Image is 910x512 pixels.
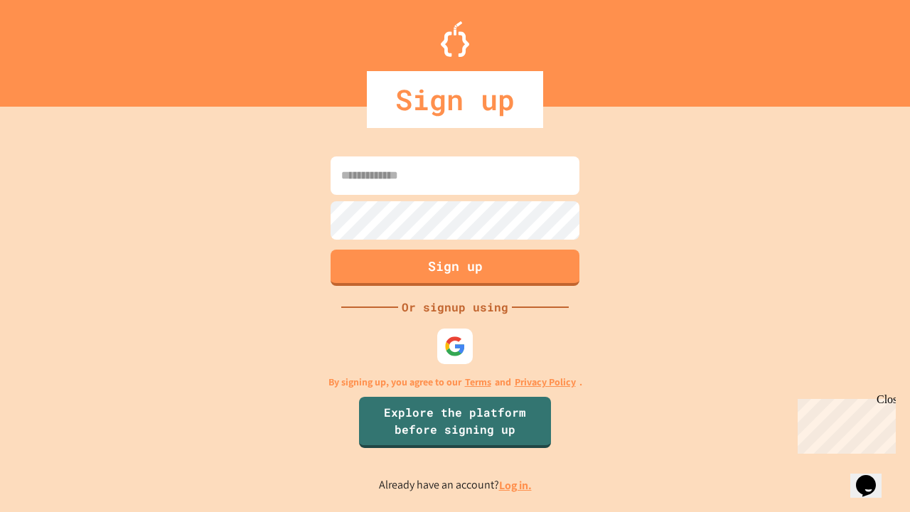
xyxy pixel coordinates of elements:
[499,478,532,493] a: Log in.
[441,21,469,57] img: Logo.svg
[359,397,551,448] a: Explore the platform before signing up
[444,336,466,357] img: google-icon.svg
[792,393,896,454] iframe: chat widget
[850,455,896,498] iframe: chat widget
[398,299,512,316] div: Or signup using
[6,6,98,90] div: Chat with us now!Close
[328,375,582,390] p: By signing up, you agree to our and .
[515,375,576,390] a: Privacy Policy
[331,250,579,286] button: Sign up
[367,71,543,128] div: Sign up
[379,476,532,494] p: Already have an account?
[465,375,491,390] a: Terms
